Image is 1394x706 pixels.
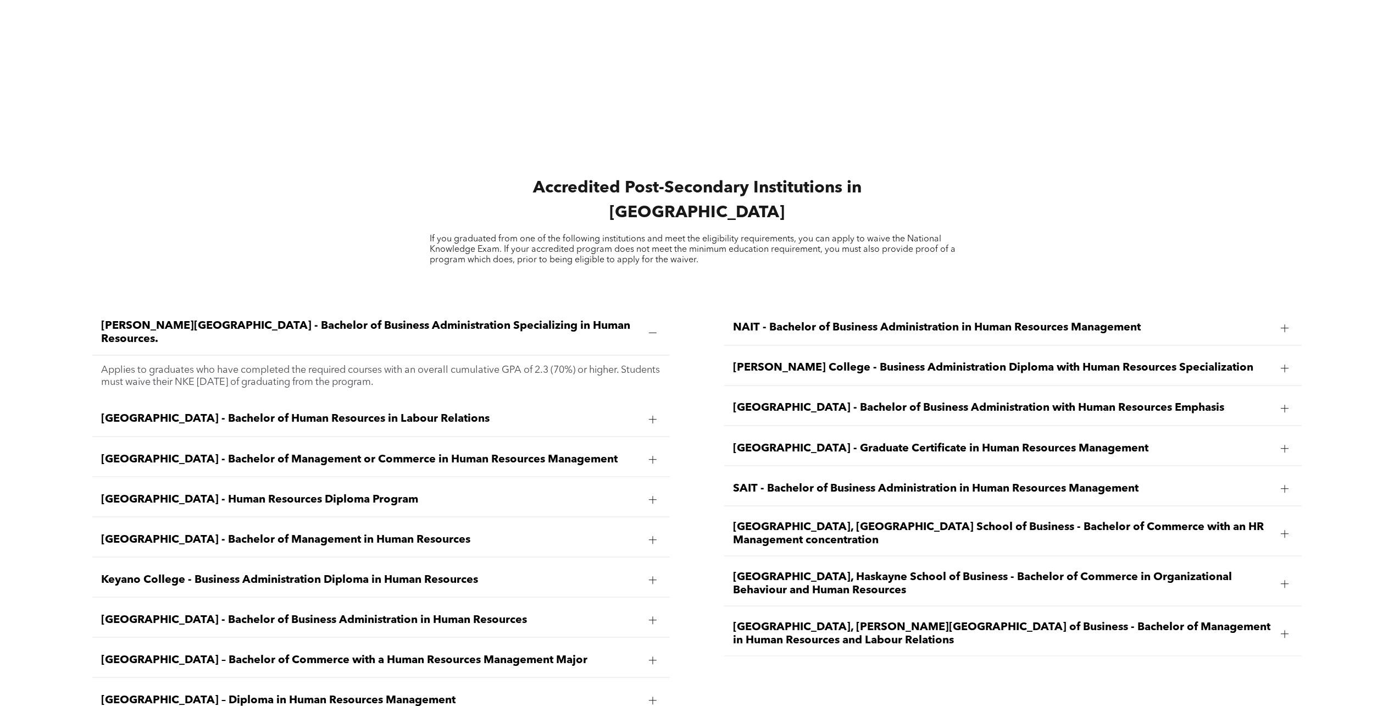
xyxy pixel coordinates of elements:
[733,520,1272,547] span: [GEOGRAPHIC_DATA], [GEOGRAPHIC_DATA] School of Business - Bachelor of Commerce with an HR Managem...
[733,361,1272,374] span: [PERSON_NAME] College - Business Administration Diploma with Human Resources Specialization
[101,573,640,586] span: Keyano College - Business Administration Diploma in Human Resources
[101,319,640,346] span: [PERSON_NAME][GEOGRAPHIC_DATA] - Bachelor of Business Administration Specializing in Human Resour...
[101,364,661,388] p: Applies to graduates who have completed the required courses with an overall cumulative GPA of 2....
[733,321,1272,334] span: NAIT - Bachelor of Business Administration in Human Resources Management
[101,493,640,506] span: [GEOGRAPHIC_DATA] - Human Resources Diploma Program
[733,482,1272,495] span: SAIT - Bachelor of Business Administration in Human Resources Management
[733,442,1272,455] span: [GEOGRAPHIC_DATA] - Graduate Certificate in Human Resources Management
[101,412,640,426] span: [GEOGRAPHIC_DATA] - Bachelor of Human Resources in Labour Relations
[733,570,1272,597] span: [GEOGRAPHIC_DATA], Haskayne School of Business - Bachelor of Commerce in Organizational Behaviour...
[101,533,640,546] span: [GEOGRAPHIC_DATA] - Bachelor of Management in Human Resources
[733,620,1272,647] span: [GEOGRAPHIC_DATA], [PERSON_NAME][GEOGRAPHIC_DATA] of Business - Bachelor of Management in Human R...
[733,401,1272,415] span: [GEOGRAPHIC_DATA] - Bachelor of Business Administration with Human Resources Emphasis
[101,653,640,666] span: [GEOGRAPHIC_DATA] – Bachelor of Commerce with a Human Resources Management Major
[430,235,956,264] span: If you graduated from one of the following institutions and meet the eligibility requirements, yo...
[532,180,861,221] span: Accredited Post-Secondary Institutions in [GEOGRAPHIC_DATA]
[101,453,640,466] span: [GEOGRAPHIC_DATA] - Bachelor of Management or Commerce in Human Resources Management
[101,613,640,626] span: [GEOGRAPHIC_DATA] - Bachelor of Business Administration in Human Resources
